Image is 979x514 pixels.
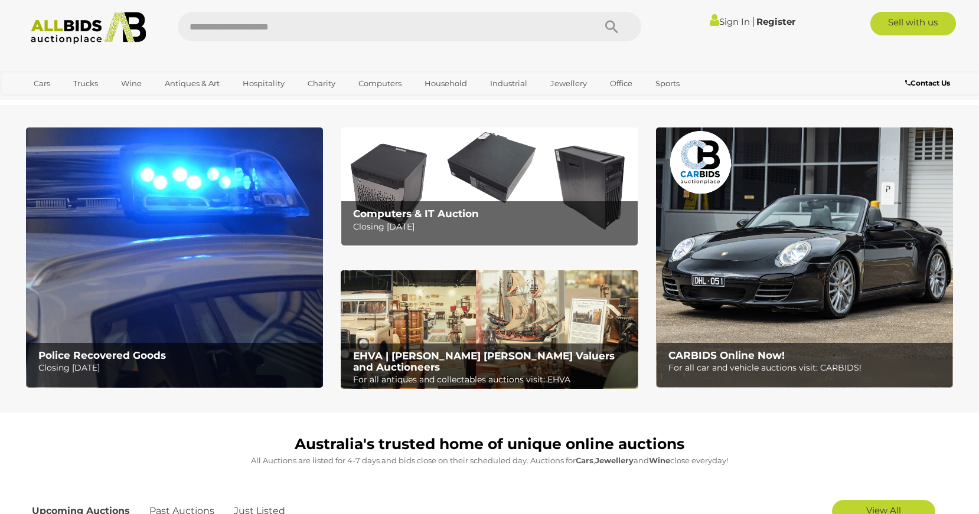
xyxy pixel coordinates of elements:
a: EHVA | Evans Hastings Valuers and Auctioneers EHVA | [PERSON_NAME] [PERSON_NAME] Valuers and Auct... [341,270,638,389]
a: Contact Us [905,77,953,90]
b: CARBIDS Online Now! [668,349,785,361]
strong: Wine [649,456,670,465]
img: Computers & IT Auction [341,127,638,246]
a: CARBIDS Online Now! CARBIDS Online Now! For all car and vehicle auctions visit: CARBIDS! [656,127,953,388]
b: Police Recovered Goods [38,349,166,361]
b: Computers & IT Auction [353,208,479,220]
img: Police Recovered Goods [26,127,323,388]
img: CARBIDS Online Now! [656,127,953,388]
a: Sign In [710,16,750,27]
img: EHVA | Evans Hastings Valuers and Auctioneers [341,270,638,389]
a: Register [756,16,795,27]
img: Allbids.com.au [24,12,152,44]
a: Computers [351,74,409,93]
a: Police Recovered Goods Police Recovered Goods Closing [DATE] [26,127,323,388]
strong: Cars [576,456,593,465]
a: Charity [300,74,343,93]
a: Computers & IT Auction Computers & IT Auction Closing [DATE] [341,127,638,246]
a: Sell with us [870,12,956,35]
a: Jewellery [543,74,595,93]
b: EHVA | [PERSON_NAME] [PERSON_NAME] Valuers and Auctioneers [353,350,615,373]
p: Closing [DATE] [38,361,316,375]
strong: Jewellery [595,456,634,465]
a: Antiques & Art [157,74,227,93]
a: Household [417,74,475,93]
a: Sports [648,74,687,93]
a: Hospitality [235,74,292,93]
p: All Auctions are listed for 4-7 days and bids close on their scheduled day. Auctions for , and cl... [32,454,947,467]
b: Contact Us [905,78,950,87]
span: | [752,15,755,28]
a: Cars [26,74,58,93]
h1: Australia's trusted home of unique online auctions [32,436,947,453]
a: Industrial [482,74,535,93]
a: Office [602,74,640,93]
p: For all car and vehicle auctions visit: CARBIDS! [668,361,947,375]
a: Wine [113,74,149,93]
a: Trucks [66,74,106,93]
p: Closing [DATE] [353,220,631,234]
p: For all antiques and collectables auctions visit: EHVA [353,372,631,387]
a: [GEOGRAPHIC_DATA] [26,93,125,113]
button: Search [582,12,641,41]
